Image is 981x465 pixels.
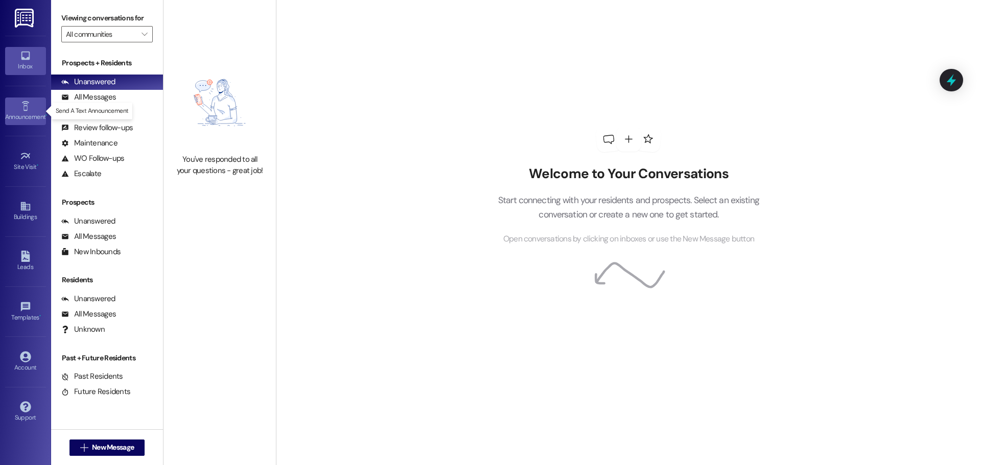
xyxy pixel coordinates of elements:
[61,247,121,257] div: New Inbounds
[503,233,754,246] span: Open conversations by clicking on inboxes or use the New Message button
[5,47,46,75] a: Inbox
[51,353,163,363] div: Past + Future Residents
[61,386,130,397] div: Future Residents
[51,58,163,68] div: Prospects + Residents
[61,77,115,87] div: Unanswered
[5,248,46,275] a: Leads
[15,9,36,28] img: ResiDesk Logo
[142,30,147,38] i: 
[61,10,153,26] label: Viewing conversations for
[5,198,46,225] a: Buildings
[56,107,129,115] p: Send A Text Announcement
[39,312,41,320] span: •
[175,56,265,149] img: empty-state
[69,439,145,456] button: New Message
[61,123,133,133] div: Review follow-ups
[61,92,116,103] div: All Messages
[61,168,101,179] div: Escalate
[61,324,105,335] div: Unknown
[61,371,123,382] div: Past Residents
[5,348,46,376] a: Account
[61,138,118,149] div: Maintenance
[51,275,163,285] div: Residents
[61,293,115,304] div: Unanswered
[482,166,775,182] h2: Welcome to Your Conversations
[61,153,124,164] div: WO Follow-ups
[45,112,47,119] span: •
[5,398,46,426] a: Support
[61,216,115,227] div: Unanswered
[66,26,136,42] input: All communities
[61,231,116,242] div: All Messages
[61,309,116,320] div: All Messages
[51,197,163,208] div: Prospects
[482,193,775,222] p: Start connecting with your residents and prospects. Select an existing conversation or create a n...
[175,154,265,176] div: You've responded to all your questions - great job!
[5,298,46,326] a: Templates •
[92,442,134,453] span: New Message
[37,162,38,169] span: •
[5,148,46,175] a: Site Visit •
[80,444,88,452] i: 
